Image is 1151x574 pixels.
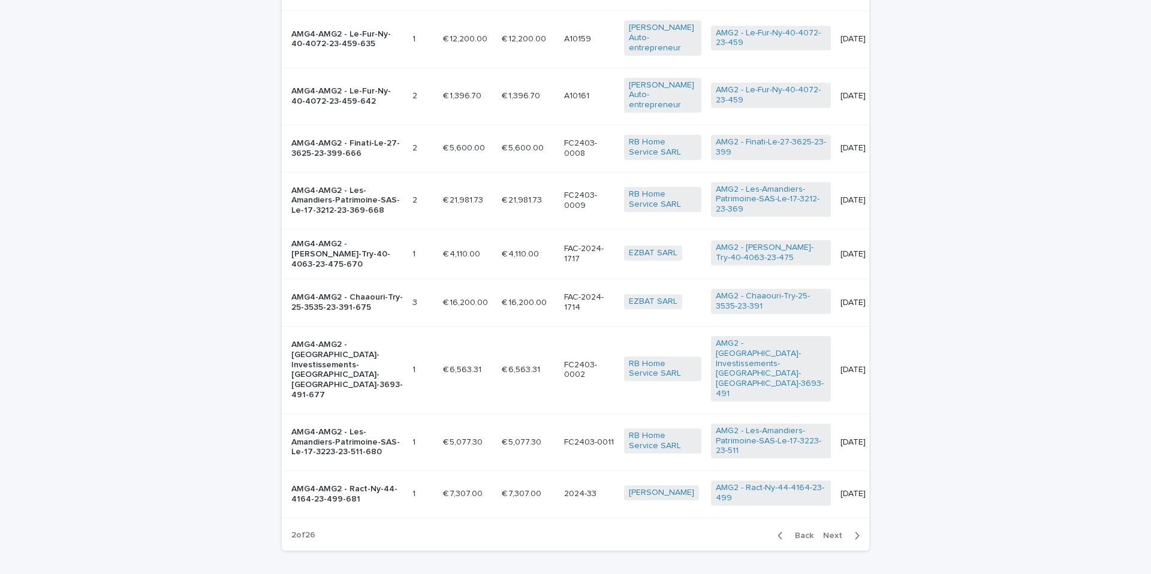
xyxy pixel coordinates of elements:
[412,32,418,44] p: 1
[291,340,403,400] p: AMG4-AMG2 - [GEOGRAPHIC_DATA]-Investissements-[GEOGRAPHIC_DATA]-[GEOGRAPHIC_DATA]-3693-491-677
[716,426,826,456] a: AMG2 - Les-Amandiers-Patrimoine-SAS-Le-17-3223-23-511
[291,292,403,313] p: AMG4-AMG2 - Chaaouri-Try-25-3535-23-391-675
[629,137,697,158] a: RB Home Service SARL
[291,239,403,269] p: AMG4-AMG2 - [PERSON_NAME]-Try-40-4063-23-475-670
[629,297,677,307] a: EZBAT SARL
[788,531,813,540] span: Back
[443,295,490,308] p: € 16,200.00
[629,488,694,498] a: [PERSON_NAME]
[502,193,544,206] p: € 21,981.73
[840,298,900,308] p: [DATE]
[443,435,485,448] p: € 5,077.30
[564,360,614,380] p: FC2403-0002
[502,141,546,153] p: € 5,600.00
[412,141,420,153] p: 2
[282,11,919,68] tr: AMG4-AMG2 - Le-Fur-Ny-40-4072-23-459-63511 € 12,200.00€ 12,200.00 € 12,200.00€ 12,200.00 A10159[P...
[291,29,403,50] p: AMG4-AMG2 - Le-Fur-Ny-40-4072-23-459-635
[768,530,818,541] button: Back
[443,193,486,206] p: € 21,981.73
[716,483,826,503] a: AMG2 - Ract-Ny-44-4164-23-499
[564,489,614,499] p: 2024-33
[412,487,418,499] p: 1
[291,186,403,216] p: AMG4-AMG2 - Les-Amandiers-Patrimoine-SAS-Le-17-3212-23-369-668
[716,137,826,158] a: AMG2 - Finati-Le-27-3625-23-399
[502,295,549,308] p: € 16,200.00
[443,32,490,44] p: € 12,200.00
[840,34,900,44] p: [DATE]
[282,413,919,470] tr: AMG4-AMG2 - Les-Amandiers-Patrimoine-SAS-Le-17-3223-23-511-68011 € 5,077.30€ 5,077.30 € 5,077.30€...
[282,68,919,125] tr: AMG4-AMG2 - Le-Fur-Ny-40-4072-23-459-64222 € 1,396.70€ 1,396.70 € 1,396.70€ 1,396.70 A10161[PERSO...
[716,339,826,399] a: AMG2 - [GEOGRAPHIC_DATA]-Investissements-[GEOGRAPHIC_DATA]-[GEOGRAPHIC_DATA]-3693-491
[564,138,614,159] p: FC2403-0008
[823,531,849,540] span: Next
[412,193,420,206] p: 2
[840,249,900,259] p: [DATE]
[564,191,614,211] p: FC2403-0009
[629,23,697,53] a: [PERSON_NAME] Auto-entrepreneur
[443,89,484,101] p: € 1,396.70
[629,359,697,379] a: RB Home Service SARL
[291,86,403,107] p: AMG4-AMG2 - Le-Fur-Ny-40-4072-23-459-642
[502,362,543,375] p: € 6,563.31
[443,487,485,499] p: € 7,307.00
[716,85,826,105] a: AMG2 - Le-Fur-Ny-40-4072-23-459
[840,195,900,206] p: [DATE]
[840,365,900,375] p: [DATE]
[840,489,900,499] p: [DATE]
[629,189,697,210] a: RB Home Service SARL
[291,138,403,159] p: AMG4-AMG2 - Finati-Le-27-3625-23-399-666
[412,362,418,375] p: 1
[443,362,484,375] p: € 6,563.31
[716,291,826,312] a: AMG2 - Chaaouri-Try-25-3535-23-391
[443,141,487,153] p: € 5,600.00
[412,295,420,308] p: 3
[282,172,919,229] tr: AMG4-AMG2 - Les-Amandiers-Patrimoine-SAS-Le-17-3212-23-369-66822 € 21,981.73€ 21,981.73 € 21,981....
[282,471,919,518] tr: AMG4-AMG2 - Ract-Ny-44-4164-23-499-68111 € 7,307.00€ 7,307.00 € 7,307.00€ 7,307.00 2024-33[PERSON...
[840,437,900,448] p: [DATE]
[282,279,919,327] tr: AMG4-AMG2 - Chaaouri-Try-25-3535-23-391-67533 € 16,200.00€ 16,200.00 € 16,200.00€ 16,200.00 FAC-2...
[564,34,614,44] p: A10159
[716,28,826,49] a: AMG2 - Le-Fur-Ny-40-4072-23-459
[840,143,900,153] p: [DATE]
[502,32,549,44] p: € 12,200.00
[564,91,614,101] p: A10161
[629,431,697,451] a: RB Home Service SARL
[564,244,614,264] p: FAC-2024-1717
[629,248,677,258] a: EZBAT SARL
[502,435,544,448] p: € 5,077.30
[412,89,420,101] p: 2
[629,80,697,110] a: [PERSON_NAME] Auto-entrepreneur
[282,229,919,279] tr: AMG4-AMG2 - [PERSON_NAME]-Try-40-4063-23-475-67011 € 4,110.00€ 4,110.00 € 4,110.00€ 4,110.00 FAC-...
[412,435,418,448] p: 1
[818,530,869,541] button: Next
[282,521,325,550] p: 2 of 26
[716,185,826,215] a: AMG2 - Les-Amandiers-Patrimoine-SAS-Le-17-3212-23-369
[291,484,403,504] p: AMG4-AMG2 - Ract-Ny-44-4164-23-499-681
[716,243,826,263] a: AMG2 - [PERSON_NAME]-Try-40-4063-23-475
[443,247,483,259] p: € 4,110.00
[412,247,418,259] p: 1
[564,292,614,313] p: FAC-2024-1714
[282,326,919,413] tr: AMG4-AMG2 - [GEOGRAPHIC_DATA]-Investissements-[GEOGRAPHIC_DATA]-[GEOGRAPHIC_DATA]-3693-491-67711 ...
[564,437,614,448] p: FC2403-0011
[502,247,541,259] p: € 4,110.00
[282,125,919,172] tr: AMG4-AMG2 - Finati-Le-27-3625-23-399-66622 € 5,600.00€ 5,600.00 € 5,600.00€ 5,600.00 FC2403-0008R...
[840,91,900,101] p: [DATE]
[502,89,543,101] p: € 1,396.70
[502,487,544,499] p: € 7,307.00
[291,427,403,457] p: AMG4-AMG2 - Les-Amandiers-Patrimoine-SAS-Le-17-3223-23-511-680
